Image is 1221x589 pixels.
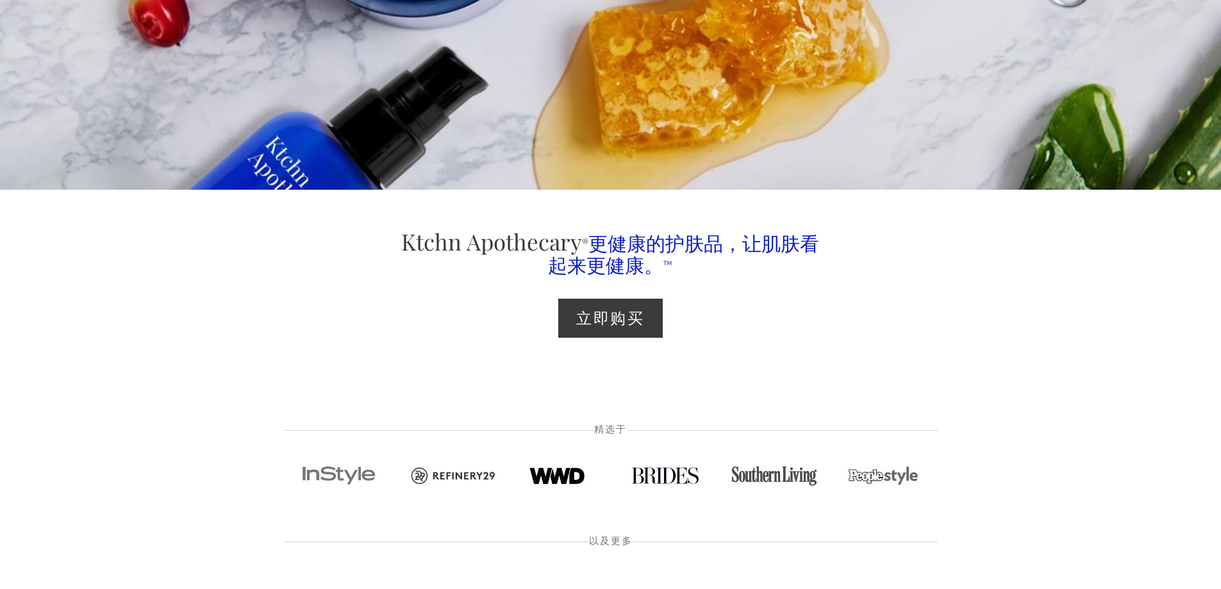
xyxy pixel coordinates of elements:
[401,226,582,256] font: Ktchn Apothecary
[582,236,588,249] font: ®
[548,232,819,278] font: 更健康的护肤品，让肌肤看起来更健康。
[576,307,645,328] font: 立即购买
[284,465,393,486] img: Instyle.jpg
[594,422,627,435] font: 精选于
[720,465,829,486] img: 南方生活.jpg
[611,465,720,486] img: 新娘.jpg
[393,465,502,486] img: 炼油厂.jpg
[502,465,611,486] img: WWD.jpg
[829,465,938,486] img: 人物风格.jpg
[589,533,633,547] font: 以及更多
[558,299,662,338] a: 立即购买
[663,258,672,270] font: ™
